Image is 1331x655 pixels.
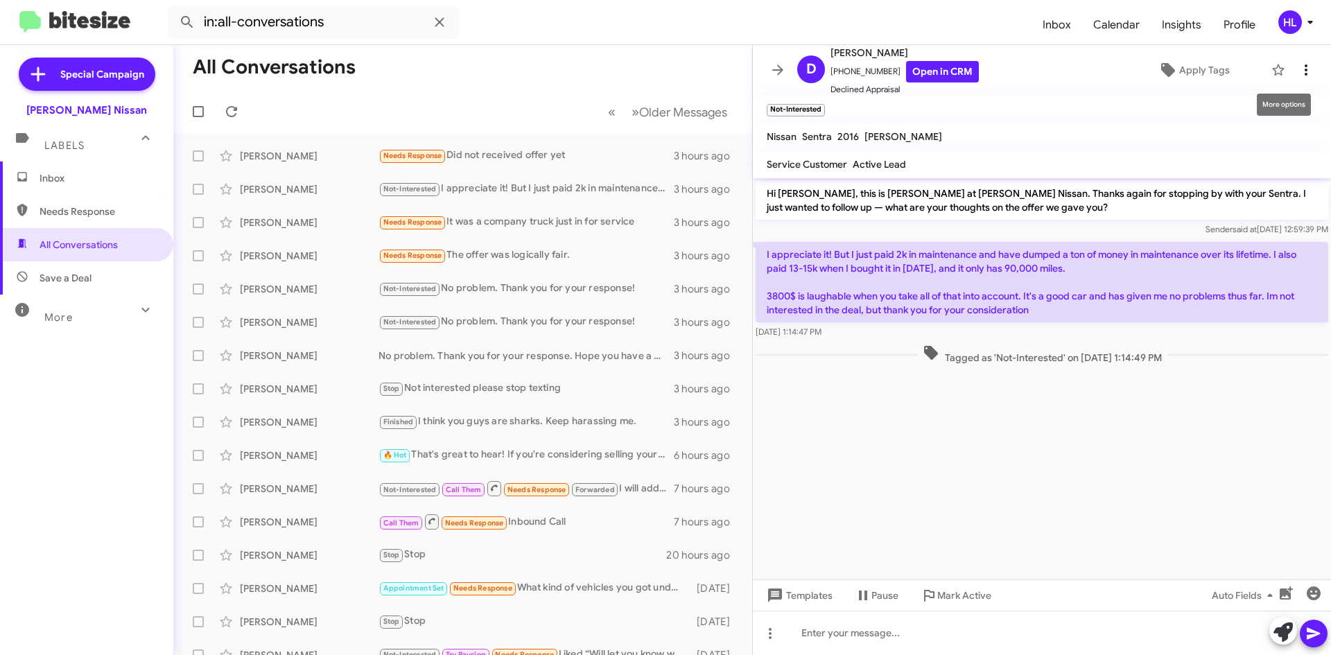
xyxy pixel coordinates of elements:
div: I appreciate it! But I just paid 2k in maintenance and have dumped a ton of money in maintenance ... [379,181,674,197]
span: Appointment Set [383,584,444,593]
span: Service Customer [767,158,847,171]
input: Search [168,6,459,39]
span: Tagged as 'Not-Interested' on [DATE] 1:14:49 PM [917,344,1167,365]
span: D [806,58,817,80]
button: Apply Tags [1122,58,1264,82]
div: [PERSON_NAME] [240,515,379,529]
span: Apply Tags [1179,58,1230,82]
div: 3 hours ago [674,282,741,296]
small: Not-Interested [767,104,825,116]
span: Not-Interested [383,184,437,193]
div: [PERSON_NAME] [240,582,379,595]
span: Save a Deal [40,271,92,285]
span: Inbox [40,171,157,185]
div: That's great to hear! If you're considering selling your current vehicle, we'd love to discuss it... [379,447,674,463]
span: Sender [DATE] 12:59:39 PM [1206,224,1328,234]
a: Calendar [1082,5,1151,45]
span: » [632,103,639,121]
div: Stop [379,613,690,629]
button: Mark Active [910,583,1002,608]
div: HL [1278,10,1302,34]
span: Templates [764,583,833,608]
nav: Page navigation example [600,98,736,126]
div: The offer was logically fair. [379,247,674,263]
span: More [44,311,73,324]
button: HL [1267,10,1316,34]
div: Not interested please stop texting [379,381,674,396]
div: More options [1257,94,1311,116]
span: [PERSON_NAME] [864,130,942,143]
span: Sentra [802,130,832,143]
span: Pause [871,583,898,608]
span: Nissan [767,130,797,143]
span: Needs Response [383,251,442,260]
div: [PERSON_NAME] [240,415,379,429]
span: [PHONE_NUMBER] [830,61,979,82]
span: Stop [383,384,400,393]
span: Not-Interested [383,284,437,293]
a: Inbox [1032,5,1082,45]
div: 20 hours ago [666,548,741,562]
button: Next [623,98,736,126]
div: [PERSON_NAME] [240,615,379,629]
span: Older Messages [639,105,727,120]
div: [DATE] [690,582,741,595]
div: 3 hours ago [674,415,741,429]
span: All Conversations [40,238,118,252]
span: Call Them [383,518,419,527]
div: 3 hours ago [674,315,741,329]
button: Pause [844,583,910,608]
span: [DATE] 1:14:47 PM [756,326,821,337]
div: No problem. Thank you for your response! [379,281,674,297]
div: [PERSON_NAME] [240,315,379,329]
a: Open in CRM [906,61,979,82]
div: 3 hours ago [674,216,741,229]
button: Auto Fields [1201,583,1289,608]
span: Active Lead [853,158,906,171]
div: No problem. Thank you for your response. Hope you have a good day as well! [379,349,674,363]
div: 7 hours ago [674,482,741,496]
span: Mark Active [937,583,991,608]
span: Needs Response [453,584,512,593]
div: 3 hours ago [674,349,741,363]
span: Finished [383,417,414,426]
span: Needs Response [507,485,566,494]
span: [PERSON_NAME] [830,44,979,61]
div: Stop [379,547,666,563]
span: « [608,103,616,121]
span: Needs Response [383,151,442,160]
span: Forwarded [572,483,618,496]
div: I will add the Chevy exhaust system and engine control module [379,480,674,497]
button: Templates [753,583,844,608]
a: Insights [1151,5,1212,45]
div: [PERSON_NAME] Nissan [26,103,147,117]
div: 7 hours ago [674,515,741,529]
div: [PERSON_NAME] [240,249,379,263]
div: [DATE] [690,615,741,629]
div: 3 hours ago [674,149,741,163]
span: Auto Fields [1212,583,1278,608]
div: 3 hours ago [674,249,741,263]
div: [PERSON_NAME] [240,282,379,296]
span: 🔥 Hot [383,451,407,460]
div: 3 hours ago [674,182,741,196]
span: Declined Appraisal [830,82,979,96]
span: 2016 [837,130,859,143]
a: Profile [1212,5,1267,45]
p: Hi [PERSON_NAME], this is [PERSON_NAME] at [PERSON_NAME] Nissan. Thanks again for stopping by wit... [756,181,1328,220]
h1: All Conversations [193,56,356,78]
span: Not-Interested [383,317,437,326]
div: Inbound Call [379,513,674,530]
div: It was a company truck just in for service [379,214,674,230]
div: [PERSON_NAME] [240,216,379,229]
span: Special Campaign [60,67,144,81]
span: said at [1233,224,1257,234]
div: No problem. Thank you for your response! [379,314,674,330]
span: Needs Response [445,518,504,527]
div: [PERSON_NAME] [240,182,379,196]
div: [PERSON_NAME] [240,382,379,396]
div: [PERSON_NAME] [240,482,379,496]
